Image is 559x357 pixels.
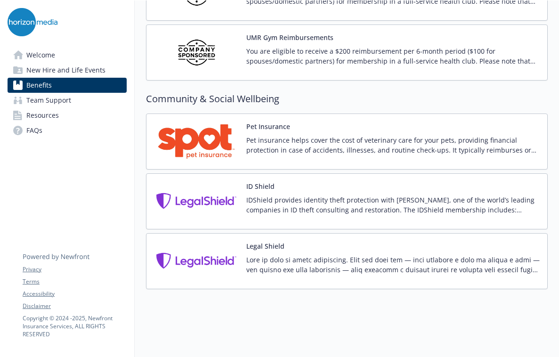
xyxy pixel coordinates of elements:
span: Benefits [26,78,52,93]
a: Resources [8,108,127,123]
span: Resources [26,108,59,123]
img: Spot Pet Insurance carrier logo [154,122,239,162]
h2: Community & Social Wellbeing [146,92,548,106]
span: Team Support [26,93,71,108]
a: New Hire and Life Events [8,63,127,78]
span: FAQs [26,123,42,138]
a: Team Support [8,93,127,108]
button: ID Shield [246,181,275,191]
a: Privacy [23,265,126,274]
p: Lore ip dolo si ametc adipiscing. Elit sed doei tem — inci utlabore e dolo ma aliqua e admi — ven... [246,255,540,275]
button: Legal Shield [246,241,284,251]
p: You are eligible to receive a $200 reimbursement per 6-month period ($100 for spouses/domestic pa... [246,46,540,66]
span: New Hire and Life Events [26,63,105,78]
a: Disclaimer [23,302,126,310]
a: Welcome [8,48,127,63]
a: Benefits [8,78,127,93]
p: IDShield provides identity theft protection with [PERSON_NAME], one of the world’s leading compan... [246,195,540,215]
img: Legal Shield carrier logo [154,241,239,281]
img: Legal Shield carrier logo [154,181,239,221]
button: UMR Gym Reimbursements [246,32,333,42]
a: FAQs [8,123,127,138]
button: Pet Insurance [246,122,290,131]
a: Terms [23,277,126,286]
p: Copyright © 2024 - 2025 , Newfront Insurance Services, ALL RIGHTS RESERVED [23,314,126,338]
img: Company Sponsored carrier logo [154,32,239,73]
span: Welcome [26,48,55,63]
p: Pet insurance helps cover the cost of veterinary care for your pets, providing financial protecti... [246,135,540,155]
a: Accessibility [23,290,126,298]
